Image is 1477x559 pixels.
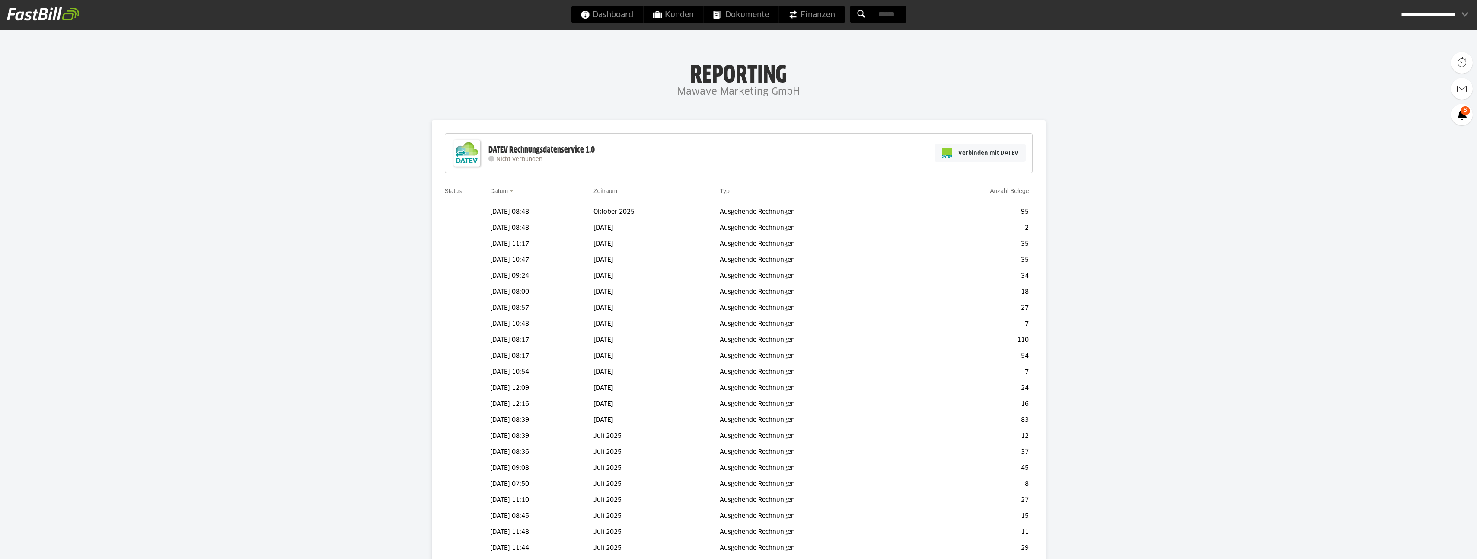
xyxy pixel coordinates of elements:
td: 7 [919,316,1032,332]
td: [DATE] 08:39 [490,428,593,444]
td: Ausgehende Rechnungen [720,268,919,284]
td: Ausgehende Rechnungen [720,316,919,332]
td: Ausgehende Rechnungen [720,284,919,300]
a: Kunden [643,6,703,23]
td: Juli 2025 [593,476,720,492]
td: Ausgehende Rechnungen [720,300,919,316]
td: Oktober 2025 [593,204,720,220]
td: 34 [919,268,1032,284]
td: [DATE] 10:48 [490,316,593,332]
td: [DATE] 08:00 [490,284,593,300]
td: 12 [919,428,1032,444]
td: 35 [919,236,1032,252]
td: 24 [919,380,1032,396]
td: [DATE] [593,380,720,396]
td: Ausgehende Rechnungen [720,396,919,412]
td: [DATE] 08:48 [490,220,593,236]
span: Kunden [653,6,694,23]
td: 7 [919,364,1032,380]
td: Ausgehende Rechnungen [720,460,919,476]
td: Ausgehende Rechnungen [720,444,919,460]
td: [DATE] [593,268,720,284]
td: 15 [919,508,1032,524]
td: 11 [919,524,1032,540]
span: Verbinden mit DATEV [958,148,1018,157]
a: Typ [720,187,730,194]
img: pi-datev-logo-farbig-24.svg [942,148,952,158]
td: Ausgehende Rechnungen [720,332,919,348]
td: 54 [919,348,1032,364]
td: [DATE] 09:24 [490,268,593,284]
td: Juli 2025 [593,460,720,476]
img: DATEV-Datenservice Logo [450,136,484,170]
a: Zeitraum [593,187,617,194]
td: [DATE] [593,364,720,380]
td: [DATE] 11:44 [490,540,593,556]
td: Ausgehende Rechnungen [720,492,919,508]
td: [DATE] 11:48 [490,524,593,540]
td: [DATE] 08:45 [490,508,593,524]
a: Dashboard [571,6,643,23]
iframe: Öffnet ein Widget, in dem Sie weitere Informationen finden [1410,533,1468,555]
td: Juli 2025 [593,444,720,460]
td: [DATE] 08:48 [490,204,593,220]
td: 83 [919,412,1032,428]
td: [DATE] 07:50 [490,476,593,492]
td: [DATE] [593,332,720,348]
td: 29 [919,540,1032,556]
td: [DATE] 10:47 [490,252,593,268]
td: Ausgehende Rechnungen [720,252,919,268]
td: Ausgehende Rechnungen [720,220,919,236]
span: Dashboard [581,6,633,23]
td: Ausgehende Rechnungen [720,380,919,396]
td: Ausgehende Rechnungen [720,508,919,524]
div: DATEV Rechnungsdatenservice 1.0 [488,145,595,156]
td: Juli 2025 [593,540,720,556]
a: Verbinden mit DATEV [935,144,1026,162]
img: fastbill_logo_white.png [7,7,79,21]
td: [DATE] 09:08 [490,460,593,476]
span: Dokumente [713,6,769,23]
td: Juli 2025 [593,508,720,524]
td: 27 [919,492,1032,508]
a: Finanzen [779,6,845,23]
td: [DATE] 08:17 [490,348,593,364]
h1: Reporting [86,61,1391,84]
td: 110 [919,332,1032,348]
td: 2 [919,220,1032,236]
td: [DATE] [593,348,720,364]
td: 37 [919,444,1032,460]
td: [DATE] 12:16 [490,396,593,412]
td: 8 [919,476,1032,492]
a: Status [445,187,462,194]
td: Ausgehende Rechnungen [720,524,919,540]
td: [DATE] 08:36 [490,444,593,460]
td: [DATE] [593,284,720,300]
td: [DATE] [593,300,720,316]
a: 8 [1451,104,1473,125]
td: [DATE] 08:39 [490,412,593,428]
span: Finanzen [788,6,835,23]
td: Juli 2025 [593,524,720,540]
td: 45 [919,460,1032,476]
td: 27 [919,300,1032,316]
td: [DATE] [593,220,720,236]
td: [DATE] [593,316,720,332]
td: [DATE] 12:09 [490,380,593,396]
td: 35 [919,252,1032,268]
td: 95 [919,204,1032,220]
td: [DATE] [593,396,720,412]
td: Ausgehende Rechnungen [720,364,919,380]
td: [DATE] [593,252,720,268]
a: Datum [490,187,508,194]
a: Dokumente [704,6,778,23]
td: [DATE] 08:17 [490,332,593,348]
td: [DATE] [593,236,720,252]
td: Juli 2025 [593,428,720,444]
td: Ausgehende Rechnungen [720,236,919,252]
td: [DATE] [593,412,720,428]
td: [DATE] 11:17 [490,236,593,252]
a: Anzahl Belege [990,187,1029,194]
td: Ausgehende Rechnungen [720,476,919,492]
td: [DATE] 11:10 [490,492,593,508]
